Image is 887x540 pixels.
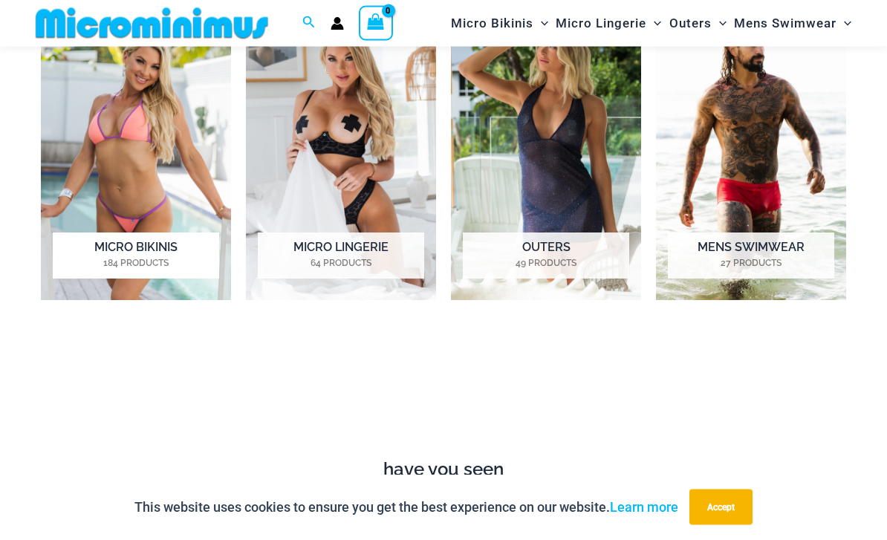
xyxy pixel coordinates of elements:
[712,4,727,42] span: Menu Toggle
[302,14,316,33] a: Search icon link
[669,4,712,42] span: Outers
[610,499,678,515] a: Learn more
[41,5,231,301] a: Visit product category Micro Bikinis
[30,7,274,40] img: MM SHOP LOGO FLAT
[451,5,641,301] img: Outers
[533,4,548,42] span: Menu Toggle
[451,5,641,301] a: Visit product category Outers
[258,233,424,279] h2: Micro Lingerie
[445,2,857,45] nav: Site Navigation
[556,4,646,42] span: Micro Lingerie
[451,4,533,42] span: Micro Bikinis
[734,4,836,42] span: Mens Swimwear
[646,4,661,42] span: Menu Toggle
[656,5,846,301] a: Visit product category Mens Swimwear
[552,4,665,42] a: Micro LingerieMenu ToggleMenu Toggle
[41,340,846,452] iframe: TrustedSite Certified
[53,233,219,279] h2: Micro Bikinis
[463,257,629,270] mark: 49 Products
[666,4,730,42] a: OutersMenu ToggleMenu Toggle
[246,5,436,301] a: Visit product category Micro Lingerie
[41,5,231,301] img: Micro Bikinis
[836,4,851,42] span: Menu Toggle
[331,17,344,30] a: Account icon link
[463,233,629,279] h2: Outers
[730,4,855,42] a: Mens SwimwearMenu ToggleMenu Toggle
[689,489,753,525] button: Accept
[668,257,834,270] mark: 27 Products
[447,4,552,42] a: Micro BikinisMenu ToggleMenu Toggle
[134,496,678,518] p: This website uses cookies to ensure you get the best experience on our website.
[53,257,219,270] mark: 184 Products
[359,6,393,40] a: View Shopping Cart, empty
[30,460,857,481] h4: have you seen
[668,233,834,279] h2: Mens Swimwear
[246,5,436,301] img: Micro Lingerie
[656,5,846,301] img: Mens Swimwear
[258,257,424,270] mark: 64 Products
